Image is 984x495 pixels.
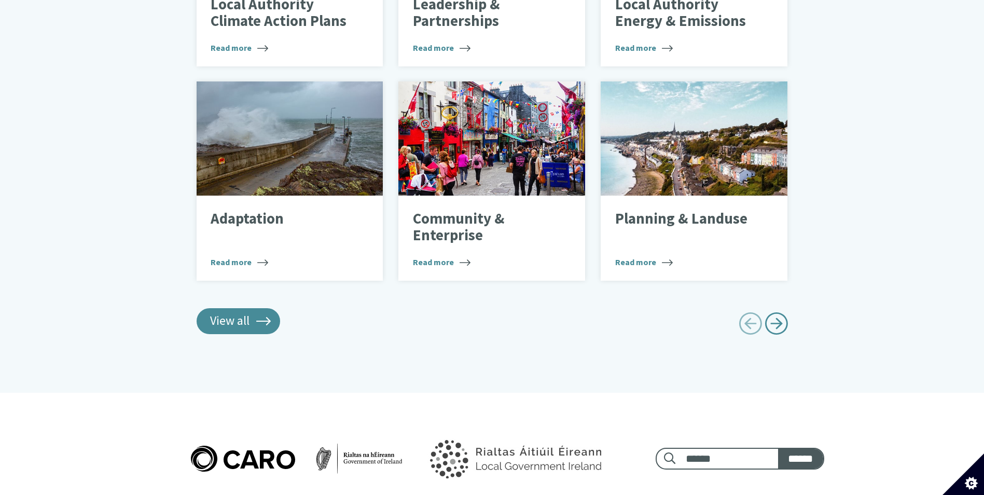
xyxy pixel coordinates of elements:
a: View all [197,308,281,334]
p: Planning & Landuse [615,211,758,227]
span: Read more [615,256,673,268]
img: Caro logo [189,444,405,474]
img: Government of Ireland logo [406,426,622,491]
a: Previous page [739,308,762,343]
a: Planning & Landuse Read more [601,81,787,281]
span: Read more [413,256,470,268]
a: Next page [765,308,788,343]
span: Read more [211,256,268,268]
span: Read more [413,42,470,54]
span: Read more [211,42,268,54]
a: Community & Enterprise Read more [398,81,585,281]
p: Adaptation [211,211,353,227]
p: Community & Enterprise [413,211,556,243]
span: Read more [615,42,673,54]
a: Adaptation Read more [197,81,383,281]
button: Set cookie preferences [943,453,984,495]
